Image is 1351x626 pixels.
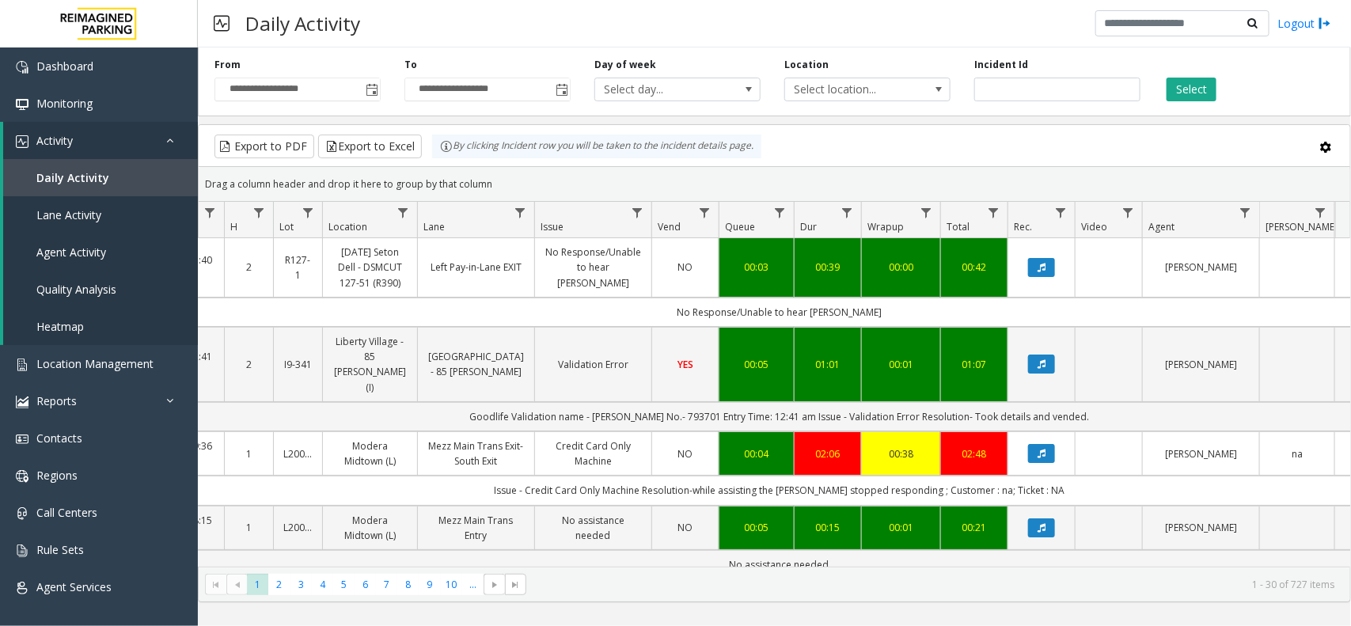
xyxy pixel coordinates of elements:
a: na [1269,446,1325,461]
div: 00:00 [871,260,931,275]
label: From [214,58,241,72]
kendo-pager-info: 1 - 30 of 727 items [536,578,1334,591]
a: NO [662,446,709,461]
span: Page 10 [441,574,462,595]
a: Rec. Filter Menu [1050,202,1072,223]
a: No Response/Unable to hear [PERSON_NAME] [545,245,642,290]
a: Agent Activity [3,233,198,271]
span: Location Management [36,356,154,371]
span: Page 7 [376,574,397,595]
span: Go to the next page [488,579,501,591]
a: H Filter Menu [249,202,270,223]
div: 00:05 [729,357,784,372]
a: [PERSON_NAME] [1152,446,1250,461]
span: Rec. [1014,220,1032,233]
button: Export to PDF [214,135,314,158]
a: L20000500 [283,446,313,461]
a: 2 [234,260,264,275]
span: Toggle popup [552,78,570,101]
span: Go to the last page [510,579,522,591]
a: Validation Error [545,357,642,372]
a: 00:38 [871,446,931,461]
a: 00:01 [871,520,931,535]
a: Issue Filter Menu [627,202,648,223]
div: 00:42 [951,260,998,275]
img: 'icon' [16,582,28,594]
a: Mezz Main Trans Entry [427,513,525,543]
img: 'icon' [16,433,28,446]
span: Lane [423,220,445,233]
a: 02:06 [804,446,852,461]
span: Dashboard [36,59,93,74]
a: 01:01 [804,357,852,372]
label: Incident Id [974,58,1028,72]
a: 1 [234,520,264,535]
span: Daily Activity [36,170,109,185]
span: Page 1 [247,574,268,595]
span: NO [678,260,693,274]
span: Contacts [36,431,82,446]
h3: Daily Activity [237,4,368,43]
span: Page 11 [462,574,484,595]
a: No assistance needed [545,513,642,543]
a: [PERSON_NAME] [1152,260,1250,275]
img: infoIcon.svg [440,140,453,153]
a: Activity [3,122,198,159]
a: Modera Midtown (L) [332,438,408,469]
a: 02:48 [951,446,998,461]
span: Lot [279,220,294,233]
a: 2 [234,357,264,372]
a: Quality Analysis [3,271,198,308]
a: Parker Filter Menu [1310,202,1331,223]
a: NO [662,520,709,535]
img: 'icon' [16,544,28,557]
span: Lane Activity [36,207,101,222]
label: To [404,58,417,72]
div: Drag a column header and drop it here to group by that column [199,170,1350,198]
a: [DATE] Seton Dell - DSMCUT 127-51 (R390) [332,245,408,290]
a: Left Pay-in-Lane EXIT [427,260,525,275]
a: 00:05 [729,520,784,535]
a: [PERSON_NAME] [1152,357,1250,372]
a: Logout [1277,15,1331,32]
a: Vend Filter Menu [694,202,715,223]
a: Wrapup Filter Menu [916,202,937,223]
button: Export to Excel [318,135,422,158]
img: 'icon' [16,507,28,520]
a: Heatmap [3,308,198,345]
label: Location [784,58,829,72]
span: Reports [36,393,77,408]
a: Date Filter Menu [199,202,221,223]
a: 01:07 [951,357,998,372]
div: 00:39 [804,260,852,275]
span: Page 2 [268,574,290,595]
span: Rule Sets [36,542,84,557]
a: Dur Filter Menu [837,202,858,223]
img: 'icon' [16,470,28,483]
a: Total Filter Menu [983,202,1004,223]
a: R127-1 [283,252,313,283]
span: Toggle popup [362,78,380,101]
div: 00:15 [804,520,852,535]
span: Page 8 [397,574,419,595]
span: Vend [658,220,681,233]
span: Go to the last page [505,574,526,596]
a: Liberty Village - 85 [PERSON_NAME] (I) [332,334,408,395]
div: 00:03 [729,260,784,275]
a: 00:04 [729,446,784,461]
span: Location [328,220,367,233]
img: 'icon' [16,135,28,148]
span: Go to the next page [484,574,505,596]
span: Page 6 [355,574,376,595]
a: 1 [234,446,264,461]
a: Video Filter Menu [1118,202,1139,223]
img: 'icon' [16,396,28,408]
